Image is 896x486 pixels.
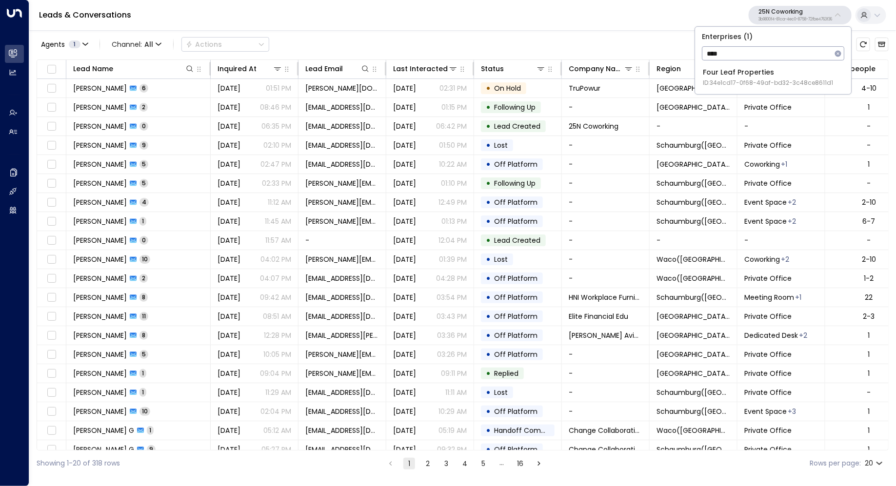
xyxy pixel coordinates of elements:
[744,178,792,188] span: Private Office
[45,272,58,285] span: Toggle select row
[218,102,240,112] span: Sep 29, 2025
[788,197,796,207] div: Meeting Room,Meeting Room / Event Space
[486,270,491,287] div: •
[562,212,650,231] td: -
[73,388,127,397] span: Alex Mora
[441,102,467,112] p: 01:15 PM
[260,273,291,283] p: 04:07 PM
[657,369,730,378] span: Buffalo Grove(IL)
[45,196,58,209] span: Toggle select row
[436,121,467,131] p: 06:42 PM
[749,6,852,24] button: 25N Coworking3b9800f4-81ca-4ec0-8758-72fbe4763f36
[799,330,808,340] div: Meeting Room,Private Office
[393,388,416,397] span: Sep 22, 2025
[486,137,491,154] div: •
[744,388,792,397] span: Private Office
[865,456,885,470] div: 20
[486,346,491,363] div: •
[218,330,240,340] span: Sep 19, 2025
[73,140,127,150] span: Elisabeth Gavin
[562,345,650,364] td: -
[45,311,58,323] span: Toggle select row
[45,63,58,76] span: Toggle select all
[261,121,291,131] p: 06:35 PM
[393,140,416,150] span: Sep 30, 2025
[305,407,379,416] span: sledder16@outlook.com
[260,159,291,169] p: 02:47 PM
[73,407,127,416] span: Andrew Bredfield
[494,388,508,397] span: Lost
[875,38,889,51] button: Archived Leads
[265,216,291,226] p: 11:45 AM
[864,273,874,283] div: 1-2
[744,216,787,226] span: Event Space
[299,231,386,250] td: -
[439,159,467,169] p: 10:22 AM
[144,40,153,48] span: All
[305,83,379,93] span: allison.fox@trupowur.net
[305,292,379,302] span: eichelbergerl@hniworkplacefurnishings.com
[73,254,127,264] span: Jurijs Girtakovskis
[305,159,379,169] span: adesh1106@gmail.com
[139,84,148,92] span: 6
[393,102,416,112] span: Oct 01, 2025
[657,83,730,93] span: Frisco(TX)
[139,388,146,396] span: 1
[73,63,113,75] div: Lead Name
[139,293,148,301] span: 8
[494,235,540,245] span: Lead Created
[265,388,291,397] p: 11:29 AM
[744,350,792,359] span: Private Office
[486,251,491,268] div: •
[73,216,127,226] span: Sean Grim
[441,216,467,226] p: 01:13 PM
[73,102,127,112] span: Shelby Hartzell
[438,197,467,207] p: 12:49 PM
[139,198,149,206] span: 4
[494,178,536,188] span: Following Up
[486,80,491,97] div: •
[481,63,504,75] div: Status
[73,330,127,340] span: Chase Moyer
[657,216,730,226] span: Schaumburg(IL)
[73,235,127,245] span: Sean Grim
[562,155,650,174] td: -
[494,369,518,378] span: Replied
[494,140,508,150] span: Lost
[494,216,538,226] span: Off Platform
[218,350,240,359] span: Sep 15, 2025
[41,41,65,48] span: Agents
[45,349,58,361] span: Toggle select row
[73,63,195,75] div: Lead Name
[45,292,58,304] span: Toggle select row
[650,231,737,250] td: -
[494,311,538,321] span: Off Platform
[139,369,146,377] span: 1
[867,388,871,397] div: -
[263,350,291,359] p: 10:05 PM
[393,330,416,340] span: Sep 22, 2025
[703,78,833,87] span: ID: 34e1cd17-0f68-49af-bd32-3c48ce8611d1
[494,83,521,93] span: On Hold
[494,407,538,416] span: Off Platform
[494,121,540,131] span: Lead Created
[437,292,467,302] p: 03:54 PM
[393,311,416,321] span: Sep 22, 2025
[494,254,508,264] span: Lost
[486,384,491,401] div: •
[393,350,416,359] span: Sep 22, 2025
[494,197,538,207] span: Off Platform
[45,215,58,228] span: Toggle select row
[45,177,58,190] span: Toggle select row
[45,387,58,399] span: Toggle select row
[393,292,416,302] span: Sep 22, 2025
[438,407,467,416] p: 10:29 AM
[569,311,628,321] span: Elite Financial Edu
[305,330,379,340] span: chase.moyer@causeyaviationunmanned.com
[139,274,148,282] span: 2
[73,311,127,321] span: Ed Cross
[494,292,538,302] span: Off Platform
[73,197,127,207] span: Ryan Telford
[788,407,796,416] div: Meeting Room,Meeting Room / Event Space,Private Office
[657,140,730,150] span: Schaumburg(IL)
